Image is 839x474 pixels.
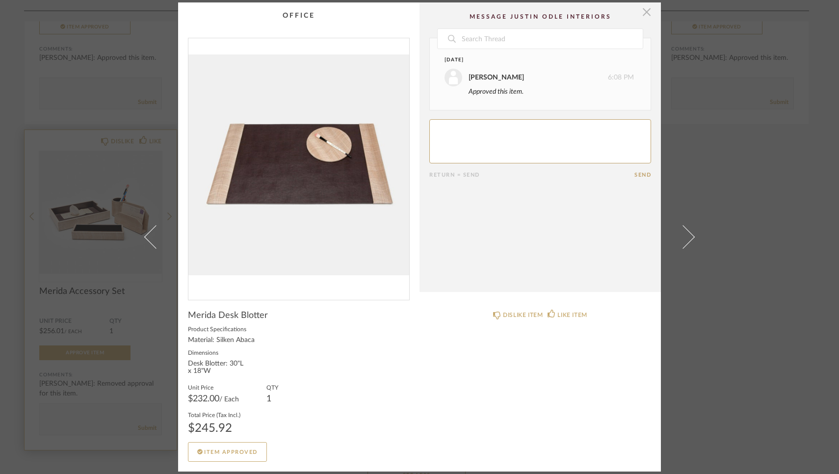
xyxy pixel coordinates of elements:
span: $232.00 [188,395,219,403]
label: Unit Price [188,383,239,391]
div: Approved this item. [469,86,634,97]
span: Item Approved [204,449,258,455]
button: Send [634,172,651,178]
label: Total Price (Tax Incl.) [188,411,240,419]
label: QTY [266,383,278,391]
span: Merida Desk Blotter [188,310,268,321]
div: 6:08 PM [445,69,634,86]
div: Desk Blotter: 30"L x 18"W [188,360,247,376]
div: Return = Send [429,172,634,178]
span: / Each [219,396,239,403]
div: [PERSON_NAME] [469,72,524,83]
label: Dimensions [188,348,247,356]
input: Search Thread [461,29,643,49]
label: Product Specifications [188,325,410,333]
div: [DATE] [445,56,616,64]
div: $245.92 [188,422,240,434]
img: d830947c-ddbf-4b8e-9460-89e96cb8676f_1000x1000.jpg [188,38,409,292]
div: 0 [188,38,409,292]
button: Close [637,2,656,22]
button: Item Approved [188,442,267,462]
div: DISLIKE ITEM [503,310,543,320]
div: 1 [266,395,278,403]
div: LIKE ITEM [557,310,587,320]
div: Material: Silken Abaca [188,337,410,344]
